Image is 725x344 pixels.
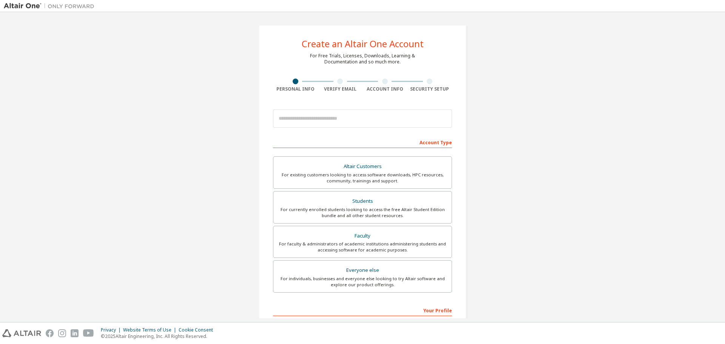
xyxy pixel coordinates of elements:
div: Privacy [101,327,123,333]
div: Account Info [362,86,407,92]
div: Website Terms of Use [123,327,179,333]
div: Students [278,196,447,207]
div: Everyone else [278,265,447,276]
img: linkedin.svg [71,329,79,337]
div: Verify Email [318,86,363,92]
div: Account Type [273,136,452,148]
div: For faculty & administrators of academic institutions administering students and accessing softwa... [278,241,447,253]
div: For individuals, businesses and everyone else looking to try Altair software and explore our prod... [278,276,447,288]
img: instagram.svg [58,329,66,337]
div: Altair Customers [278,161,447,172]
img: Altair One [4,2,98,10]
img: youtube.svg [83,329,94,337]
div: Cookie Consent [179,327,217,333]
div: Your Profile [273,304,452,316]
p: © 2025 Altair Engineering, Inc. All Rights Reserved. [101,333,217,339]
div: For existing customers looking to access software downloads, HPC resources, community, trainings ... [278,172,447,184]
div: For Free Trials, Licenses, Downloads, Learning & Documentation and so much more. [310,53,415,65]
img: altair_logo.svg [2,329,41,337]
div: Security Setup [407,86,452,92]
div: Personal Info [273,86,318,92]
img: facebook.svg [46,329,54,337]
div: Create an Altair One Account [302,39,424,48]
div: For currently enrolled students looking to access the free Altair Student Edition bundle and all ... [278,207,447,219]
div: Faculty [278,231,447,241]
